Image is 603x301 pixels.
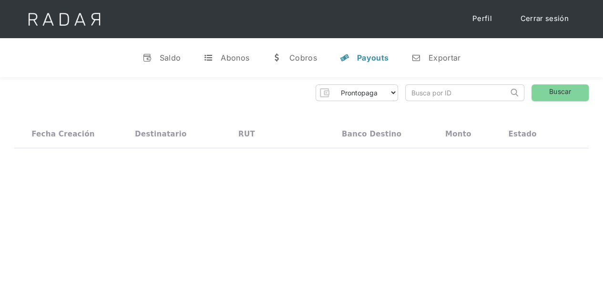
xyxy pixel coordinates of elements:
div: Monto [445,130,471,138]
a: Buscar [531,84,589,101]
div: Estado [508,130,536,138]
div: Saldo [160,53,181,62]
a: Cerrar sesión [511,10,578,28]
div: Destinatario [135,130,186,138]
div: y [340,53,349,62]
div: w [272,53,282,62]
div: Abonos [221,53,249,62]
a: Perfil [463,10,501,28]
div: Banco destino [342,130,401,138]
div: Fecha creación [31,130,95,138]
input: Busca por ID [406,85,508,101]
div: RUT [238,130,255,138]
div: v [143,53,152,62]
div: Payouts [357,53,388,62]
div: Exportar [429,53,460,62]
div: t [204,53,213,62]
div: n [411,53,421,62]
div: Cobros [289,53,317,62]
form: Form [316,84,398,101]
